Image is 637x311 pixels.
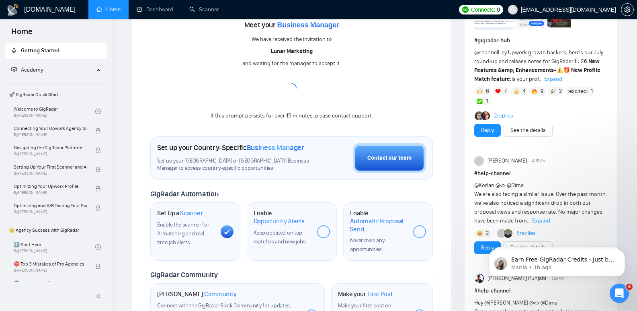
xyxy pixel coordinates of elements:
span: 0 [497,5,500,14]
a: dashboardDashboard [137,6,173,13]
h1: Enable [350,209,407,233]
div: and waiting for the manager to accept it. [242,59,341,68]
span: 4:15 AM [532,157,546,165]
span: loading [286,82,297,94]
span: @Korlan @<> @Dima We are also facing a similar issue. Over the past month, we’ve also noticed a s... [474,182,607,224]
img: 👍 [514,89,519,94]
span: Home [5,26,39,43]
span: Setting Up Your First Scanner and Auto-Bidder [14,163,87,171]
span: Academy [21,66,43,73]
iframe: Intercom live chat [610,284,629,303]
span: Expand [544,76,562,82]
div: Contact our team [367,154,412,163]
h1: Make your [338,290,393,298]
span: Keep updated on top matches and new jobs. [254,229,307,245]
span: Opportunity Alerts [254,217,305,225]
span: Enable the scanner for AI matching and real-time job alerts. [157,221,209,246]
span: lock [95,167,101,172]
div: If this prompt persists for over 15 minutes, please contact support. [211,111,373,120]
h1: Enable [254,209,311,225]
button: Reply [474,124,501,137]
img: Alex B [475,111,483,120]
img: Viktor Ostashevskyi [504,229,512,238]
span: 7 [504,87,507,95]
span: By [PERSON_NAME] [14,132,87,137]
span: user [510,7,516,12]
span: [PERSON_NAME] [487,157,527,165]
span: Never miss any opportunities. [350,237,385,253]
img: 🥺 [477,231,483,236]
a: setting [621,6,634,13]
img: 🙌 [477,89,483,94]
span: Navigating the GigRadar Platform [14,144,87,152]
span: Academy [11,66,43,73]
span: lock [95,186,101,192]
img: ✅ [477,99,483,104]
button: See the details [504,124,553,137]
span: Scanner [180,209,203,217]
span: Automatic Proposal Send [350,217,407,233]
h1: # help-channel [474,286,608,295]
span: Expand [532,217,550,224]
span: @channel [474,49,498,56]
span: 2 [486,229,489,237]
li: Getting Started [5,43,107,59]
span: setting [621,6,633,13]
span: By [PERSON_NAME] [14,190,87,195]
span: check-circle [95,109,101,114]
span: By [PERSON_NAME] [14,152,87,157]
h1: Set up your Country-Specific [157,143,304,152]
span: 6 [486,87,489,95]
a: searchScanner [189,6,219,13]
span: By [PERSON_NAME] [14,210,87,214]
iframe: Intercom notifications message [476,233,637,289]
span: lock [95,128,101,134]
a: 6replies [516,229,536,237]
span: fund-projection-screen [11,67,17,72]
span: rocket [11,47,17,53]
button: setting [621,3,634,16]
span: 2 [559,87,562,95]
span: Getting Started [21,47,59,54]
span: Community [204,290,237,298]
span: Business Manager [277,21,339,29]
span: 🌚 Rookie Traps for New Agencies [14,279,87,287]
button: Contact our team [353,143,426,173]
a: 2replies [494,112,513,120]
span: :excited: [568,87,588,96]
img: upwork-logo.png [462,6,469,13]
span: GigRadar Automation [150,189,218,198]
span: GigRadar Community [150,270,218,279]
button: Reply [474,241,501,254]
span: Meet your [244,21,339,29]
span: Business Manager [247,143,304,152]
span: By [PERSON_NAME] [14,268,87,273]
h1: # gigradar-hub [474,36,608,45]
img: logo [6,4,19,16]
a: Welcome to GigRadarBy[PERSON_NAME] [14,103,95,120]
code: 1.26 [574,58,587,65]
span: 🚀 GigRadar Quick Start [6,87,107,103]
span: 1 [591,87,593,95]
span: lock [95,147,101,153]
span: 9 [541,87,544,95]
a: Reply [481,126,494,135]
img: 🎉 [550,89,556,94]
span: 🎁 [563,67,570,74]
a: 1️⃣ Start HereBy[PERSON_NAME] [14,238,95,256]
div: We have received the invitation to [252,35,332,44]
a: See the details [510,126,546,135]
span: Set up your [GEOGRAPHIC_DATA] or [GEOGRAPHIC_DATA] Business Manager to access country-specific op... [157,157,313,173]
span: double-left [96,292,104,300]
h1: Set Up a [157,209,203,217]
span: Connects: [471,5,495,14]
span: ⚠️ [556,67,563,74]
span: ⛔ Top 3 Mistakes of Pro Agencies [14,260,87,268]
h1: [PERSON_NAME] [157,290,237,298]
span: Optimizing and A/B Testing Your Scanner for Better Results [14,202,87,210]
span: First Post [367,290,393,298]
